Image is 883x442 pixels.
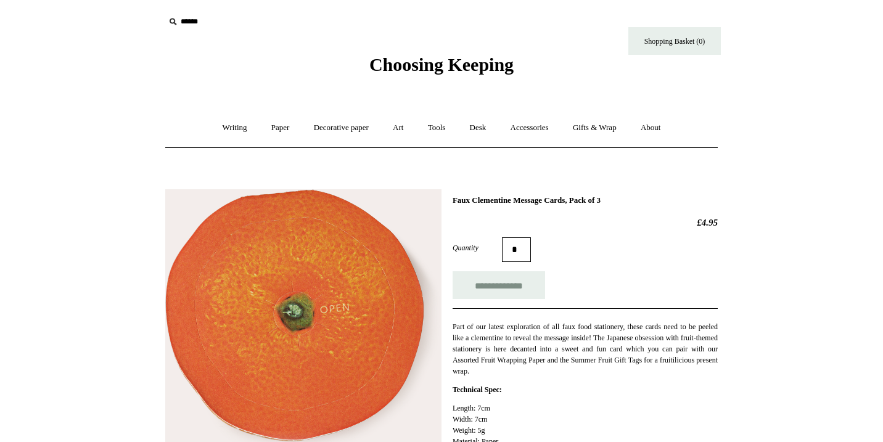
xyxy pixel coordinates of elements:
[369,64,514,73] a: Choosing Keeping
[369,54,514,75] span: Choosing Keeping
[453,242,502,253] label: Quantity
[628,27,721,55] a: Shopping Basket (0)
[459,112,498,144] a: Desk
[260,112,301,144] a: Paper
[303,112,380,144] a: Decorative paper
[417,112,457,144] a: Tools
[453,385,502,394] strong: Technical Spec:
[453,321,718,377] p: Part of our latest exploration of all faux food stationery, these cards need to be peeled like a ...
[212,112,258,144] a: Writing
[562,112,628,144] a: Gifts & Wrap
[453,195,718,205] h1: Faux Clementine Message Cards, Pack of 3
[630,112,672,144] a: About
[382,112,414,144] a: Art
[453,217,718,228] h2: £4.95
[499,112,560,144] a: Accessories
